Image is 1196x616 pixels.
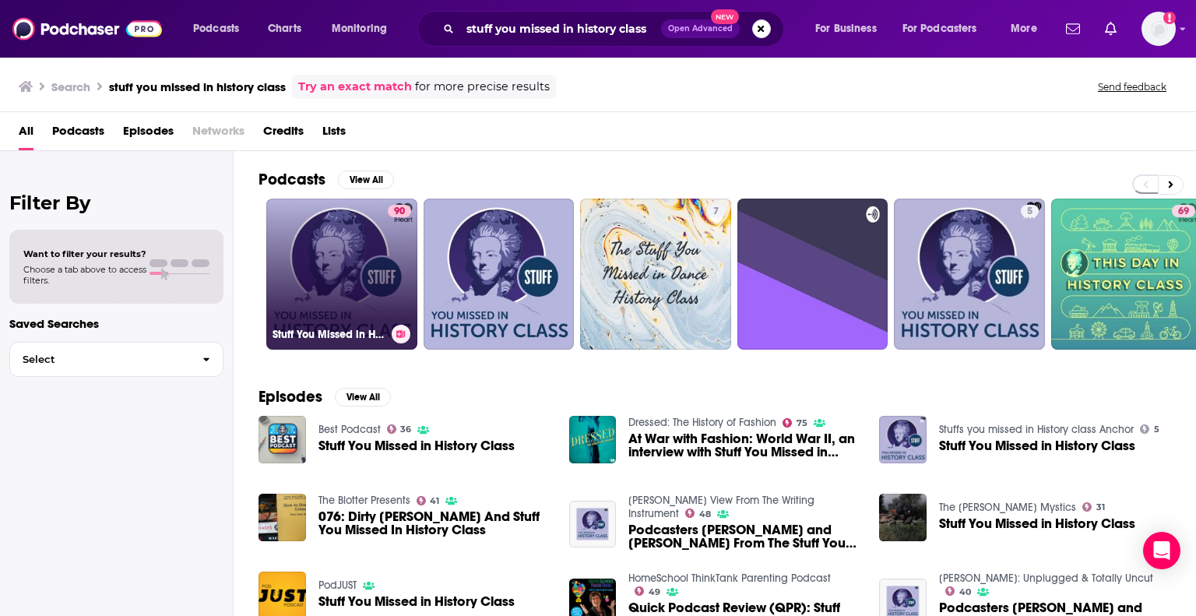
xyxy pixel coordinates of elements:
a: Stuff You Missed in History Class [318,439,515,452]
a: Best Podcast [318,423,381,436]
a: 49 [635,586,660,596]
img: At War with Fashion: World War II, an interview with Stuff You Missed in History Class [569,416,617,463]
img: User Profile [1141,12,1176,46]
a: 69 [1172,205,1195,217]
span: 31 [1096,504,1105,511]
button: Open AdvancedNew [661,19,740,38]
a: Show notifications dropdown [1099,16,1123,42]
span: Want to filter your results? [23,248,146,259]
img: Stuff You Missed in History Class [879,416,927,463]
div: Open Intercom Messenger [1143,532,1180,569]
a: Stuffs you missed in History class Anchor [939,423,1134,436]
span: Podcasts [193,18,239,40]
span: Open Advanced [668,25,733,33]
a: Arroe Collins: Unplugged & Totally Uncut [939,572,1153,585]
p: Saved Searches [9,316,223,331]
a: Show notifications dropdown [1060,16,1086,42]
span: 75 [797,420,807,427]
h2: Filter By [9,192,223,214]
a: PodcastsView All [259,170,394,189]
img: Stuff You Missed in History Class [259,416,306,463]
a: 40 [945,586,971,596]
h2: Episodes [259,387,322,407]
span: Charts [268,18,301,40]
svg: Add a profile image [1163,12,1176,24]
img: Podcasters Tracy and Holly From The Stuff You Missed In History Class [569,501,617,548]
span: for more precise results [415,78,550,96]
button: Send feedback [1093,80,1171,93]
span: Select [10,354,190,364]
div: Search podcasts, credits, & more... [432,11,799,47]
span: 90 [394,204,405,220]
span: For Podcasters [902,18,977,40]
a: Arroe Collins View From The Writing Instrument [628,494,814,520]
a: 90 [388,205,411,217]
button: open menu [1000,16,1057,41]
span: Choose a tab above to access filters. [23,264,146,286]
a: HomeSchool ThinkTank Parenting Podcast [628,572,831,585]
span: 48 [699,511,711,518]
a: Stuff You Missed in History Class [939,439,1135,452]
a: 41 [417,496,440,505]
a: 5 [1021,205,1039,217]
a: Stuff You Missed in History Class [318,595,515,608]
img: 076: Dirty John And Stuff You Missed In History Class [259,494,306,541]
button: open menu [321,16,407,41]
a: 90Stuff You Missed in History Class [266,199,417,350]
span: 69 [1178,204,1189,220]
a: 5 [1140,424,1159,434]
a: Stuff You Missed in History Class [939,517,1135,530]
span: Podcasts [52,118,104,150]
span: Logged in as mfurr [1141,12,1176,46]
img: Podchaser - Follow, Share and Rate Podcasts [12,14,162,44]
a: The Blotter Presents [318,494,410,507]
a: Lists [322,118,346,150]
a: 31 [1082,502,1105,512]
span: Podcasters [PERSON_NAME] and [PERSON_NAME] From The Stuff You Missed In History Class [628,523,860,550]
span: 5 [1154,426,1159,433]
a: At War with Fashion: World War II, an interview with Stuff You Missed in History Class [628,432,860,459]
span: All [19,118,33,150]
span: 41 [430,498,439,505]
a: EpisodesView All [259,387,391,407]
span: Monitoring [332,18,387,40]
a: 48 [685,509,711,518]
span: Networks [192,118,244,150]
span: New [711,9,739,24]
a: Charts [258,16,311,41]
h3: Stuff You Missed in History Class [273,328,385,341]
a: Credits [263,118,304,150]
button: View All [335,388,391,407]
a: PodJUST [318,579,357,592]
a: Try an exact match [298,78,412,96]
a: 75 [783,418,807,428]
button: Show profile menu [1141,12,1176,46]
a: 36 [387,424,412,434]
a: 7 [580,199,731,350]
a: Stuff You Missed in History Class [879,494,927,541]
a: Dressed: The History of Fashion [628,416,776,429]
input: Search podcasts, credits, & more... [460,16,661,41]
a: The Grimm Mystics [939,501,1076,514]
span: 7 [713,204,719,220]
span: 49 [649,589,660,596]
span: For Business [815,18,877,40]
h3: Search [51,79,90,94]
button: open menu [182,16,259,41]
button: Select [9,342,223,377]
a: 076: Dirty John And Stuff You Missed In History Class [318,510,551,537]
span: 40 [959,589,971,596]
button: open menu [892,16,1000,41]
span: 5 [1027,204,1032,220]
button: View All [338,171,394,189]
